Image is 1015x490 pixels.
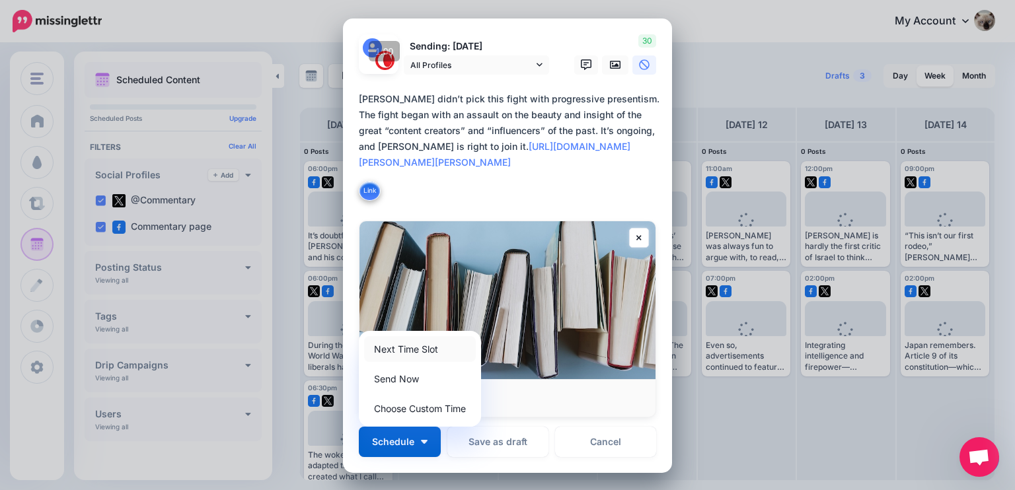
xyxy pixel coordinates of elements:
span: All Profiles [410,58,533,72]
p: Sending: [DATE] [404,39,549,54]
img: user_default_image.png [363,38,382,57]
button: Link [359,181,381,201]
span: Schedule [372,437,414,446]
p: [DOMAIN_NAME] [373,398,642,410]
div: [PERSON_NAME] didn’t pick this fight with progressive presentism. The fight began with an assault... [359,91,663,170]
a: Choose Custom Time [364,396,476,421]
a: Send Now [364,366,476,392]
img: The Good Books [359,221,656,379]
a: All Profiles [404,55,549,75]
button: Schedule [359,427,441,457]
button: Save as draft [447,427,548,457]
img: arrow-down-white.png [421,440,428,444]
a: Next Time Slot [364,336,476,362]
span: 30 [638,34,656,48]
a: Cancel [555,427,656,457]
div: Schedule [359,331,481,427]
